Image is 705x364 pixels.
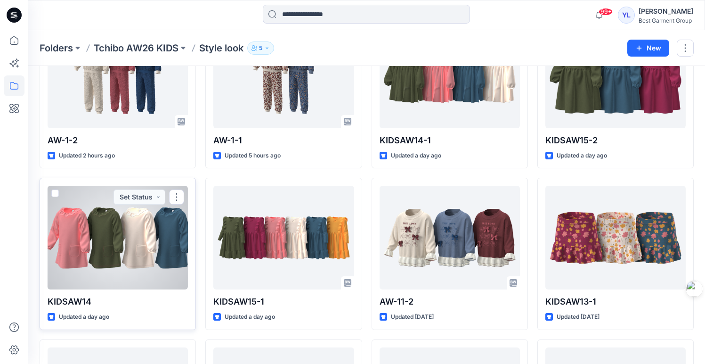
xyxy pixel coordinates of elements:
[94,41,178,55] a: Tchibo AW26 KIDS
[40,41,73,55] a: Folders
[213,25,354,128] a: AW-1-1
[557,312,600,322] p: Updated [DATE]
[213,134,354,147] p: AW-1-1
[48,25,188,128] a: AW-1-2
[225,312,275,322] p: Updated a day ago
[391,151,441,161] p: Updated a day ago
[199,41,243,55] p: Style look
[380,186,520,290] a: AW-11-2
[247,41,274,55] button: 5
[213,295,354,308] p: KIDSAW15-1
[380,134,520,147] p: KIDSAW14-1
[48,134,188,147] p: AW-1-2
[618,7,635,24] div: YL
[545,295,686,308] p: KIDSAW13-1
[557,151,607,161] p: Updated a day ago
[225,151,281,161] p: Updated 5 hours ago
[380,295,520,308] p: AW-11-2
[59,151,115,161] p: Updated 2 hours ago
[259,43,262,53] p: 5
[545,134,686,147] p: KIDSAW15-2
[627,40,669,57] button: New
[48,295,188,308] p: KIDSAW14
[391,312,434,322] p: Updated [DATE]
[545,186,686,290] a: KIDSAW13-1
[59,312,109,322] p: Updated a day ago
[639,17,693,24] div: Best Garment Group
[213,186,354,290] a: KIDSAW15-1
[599,8,613,16] span: 99+
[48,186,188,290] a: KIDSAW14
[380,25,520,128] a: KIDSAW14-1
[639,6,693,17] div: [PERSON_NAME]
[545,25,686,128] a: KIDSAW15-2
